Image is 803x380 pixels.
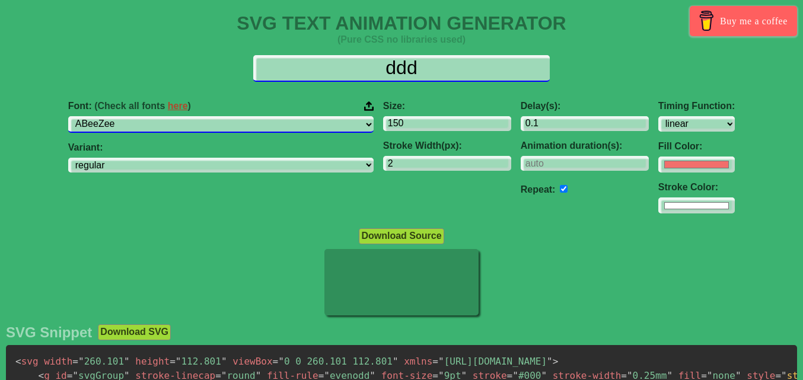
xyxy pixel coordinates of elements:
input: Input Text Here [253,55,550,82]
span: " [438,356,444,367]
label: Size: [383,101,511,111]
input: 2px [383,156,511,171]
span: width [44,356,72,367]
label: Timing Function: [658,101,735,111]
h2: SVG Snippet [6,324,92,341]
a: Buy me a coffee [690,6,797,36]
label: Stroke Color: [658,182,735,193]
img: Buy me a coffee [696,11,717,31]
span: " [278,356,284,367]
span: " [393,356,399,367]
span: 112.801 [170,356,227,367]
input: 0.1s [521,116,649,131]
span: Font: [68,101,191,111]
span: 260.101 [72,356,129,367]
span: < [15,356,21,367]
span: 0 0 260.101 112.801 [273,356,399,367]
span: " [176,356,181,367]
button: Download SVG [98,324,171,340]
span: = [432,356,438,367]
label: Fill Color: [658,141,735,152]
input: auto [521,156,649,171]
span: " [221,356,227,367]
span: > [553,356,559,367]
span: = [170,356,176,367]
span: [URL][DOMAIN_NAME] [432,356,552,367]
span: = [273,356,279,367]
label: Animation duration(s): [521,140,649,151]
span: " [124,356,130,367]
input: auto [560,185,568,193]
a: here [168,101,188,111]
label: Variant: [68,142,374,153]
span: Buy me a coffee [720,11,788,31]
button: Download Source [359,228,444,244]
span: svg [15,356,39,367]
span: height [135,356,170,367]
span: = [72,356,78,367]
span: " [547,356,553,367]
label: Repeat: [521,184,556,194]
label: Stroke Width(px): [383,140,511,151]
label: Delay(s): [521,101,649,111]
input: 100 [383,116,511,131]
span: (Check all fonts ) [94,101,191,111]
span: xmlns [404,356,432,367]
span: viewBox [232,356,272,367]
img: Upload your font [364,101,374,111]
span: " [78,356,84,367]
